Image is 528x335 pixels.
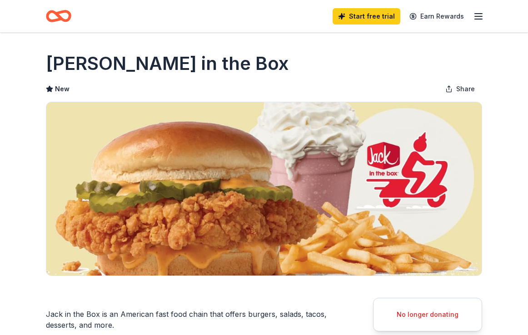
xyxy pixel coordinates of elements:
h1: [PERSON_NAME] in the Box [46,51,289,76]
button: Share [438,80,482,98]
span: New [55,84,70,94]
img: Image for Jack in the Box [46,102,482,276]
a: Earn Rewards [404,8,469,25]
div: No longer donating [384,309,471,320]
div: Jack in the Box is an American fast food chain that offers burgers, salads, tacos, desserts, and ... [46,309,329,330]
a: Start free trial [333,8,400,25]
a: Home [46,5,71,27]
span: Share [456,84,475,94]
